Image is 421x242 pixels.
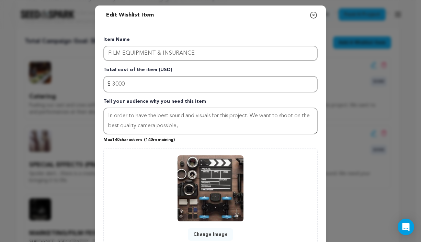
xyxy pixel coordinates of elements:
span: $ [107,80,111,88]
p: Tell your audience why you need this item [103,98,318,108]
p: Total cost of the item (USD) [103,66,318,76]
span: 140 [146,138,153,142]
p: Item Name [103,36,318,46]
span: 140 [112,138,120,142]
h2: Edit Wishlist Item [103,8,157,22]
textarea: Tell your audience why you need this item [103,108,318,134]
button: Change Image [188,228,233,241]
input: Enter total cost of the item [103,76,318,92]
input: Enter item name [103,46,318,61]
div: Open Intercom Messenger [398,219,414,235]
p: Max characters ( remaining) [103,134,318,143]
